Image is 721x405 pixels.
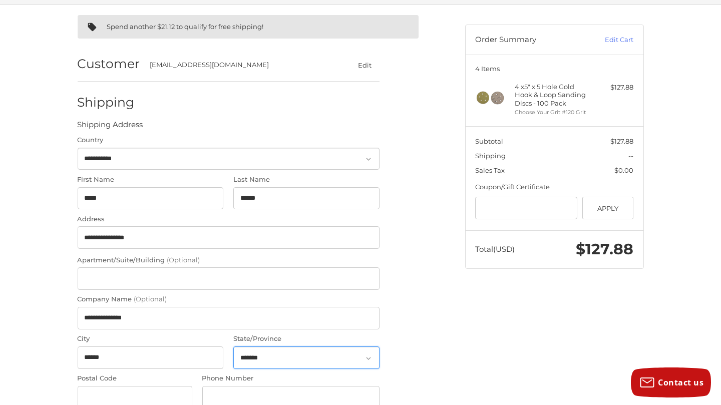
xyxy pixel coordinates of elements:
[107,23,264,31] span: Spend another $21.12 to qualify for free shipping!
[78,255,380,265] label: Apartment/Suite/Building
[515,108,591,117] li: Choose Your Grit #120 Grit
[233,334,380,344] label: State/Province
[475,244,515,254] span: Total (USD)
[475,137,503,145] span: Subtotal
[78,334,224,344] label: City
[150,60,331,70] div: [EMAIL_ADDRESS][DOMAIN_NAME]
[658,377,704,388] span: Contact us
[475,35,583,45] h3: Order Summary
[475,152,506,160] span: Shipping
[167,256,200,264] small: (Optional)
[233,175,380,185] label: Last Name
[631,367,711,397] button: Contact us
[475,166,505,174] span: Sales Tax
[78,294,380,304] label: Company Name
[202,373,380,383] label: Phone Number
[583,35,633,45] a: Edit Cart
[614,166,633,174] span: $0.00
[475,197,577,219] input: Gift Certificate or Coupon Code
[78,135,380,145] label: Country
[78,373,193,383] label: Postal Code
[576,240,633,258] span: $127.88
[78,119,143,135] legend: Shipping Address
[515,83,591,107] h4: 4 x 5" x 5 Hole Gold Hook & Loop Sanding Discs - 100 Pack
[78,175,224,185] label: First Name
[475,65,633,73] h3: 4 Items
[594,83,633,93] div: $127.88
[610,137,633,145] span: $127.88
[582,197,634,219] button: Apply
[475,182,633,192] div: Coupon/Gift Certificate
[628,152,633,160] span: --
[134,295,167,303] small: (Optional)
[78,56,140,72] h2: Customer
[78,214,380,224] label: Address
[78,95,136,110] h2: Shipping
[350,58,380,72] button: Edit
